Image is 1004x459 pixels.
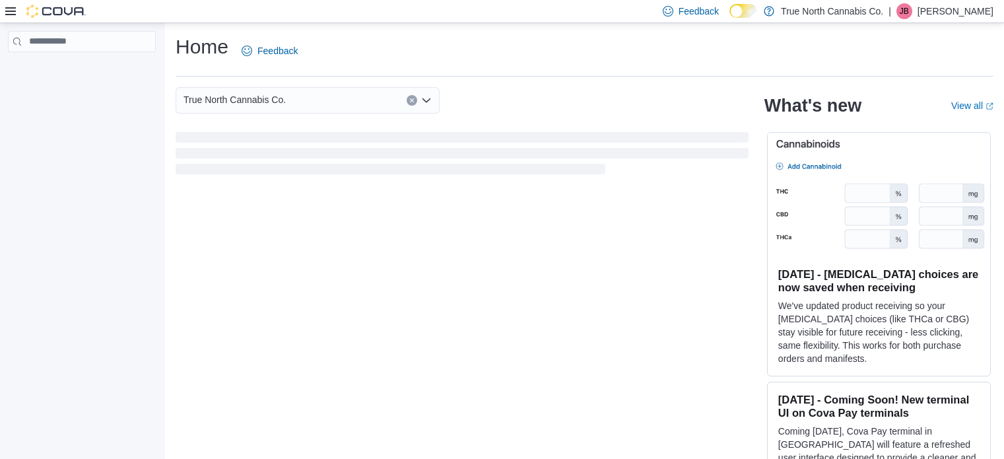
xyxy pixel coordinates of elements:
[421,95,432,106] button: Open list of options
[918,3,993,19] p: [PERSON_NAME]
[257,44,298,57] span: Feedback
[986,102,993,110] svg: External link
[781,3,883,19] p: True North Cannabis Co.
[679,5,719,18] span: Feedback
[778,393,980,419] h3: [DATE] - Coming Soon! New terminal UI on Cova Pay terminals
[184,92,286,108] span: True North Cannabis Co.
[729,4,757,18] input: Dark Mode
[778,267,980,294] h3: [DATE] - [MEDICAL_DATA] choices are now saved when receiving
[236,38,303,64] a: Feedback
[951,100,993,111] a: View allExternal link
[896,3,912,19] div: Jeff Butcher
[176,34,228,60] h1: Home
[900,3,909,19] span: JB
[26,5,86,18] img: Cova
[888,3,891,19] p: |
[778,299,980,365] p: We've updated product receiving so your [MEDICAL_DATA] choices (like THCa or CBG) stay visible fo...
[764,95,861,116] h2: What's new
[176,135,749,177] span: Loading
[8,55,156,87] nav: Complex example
[407,95,417,106] button: Clear input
